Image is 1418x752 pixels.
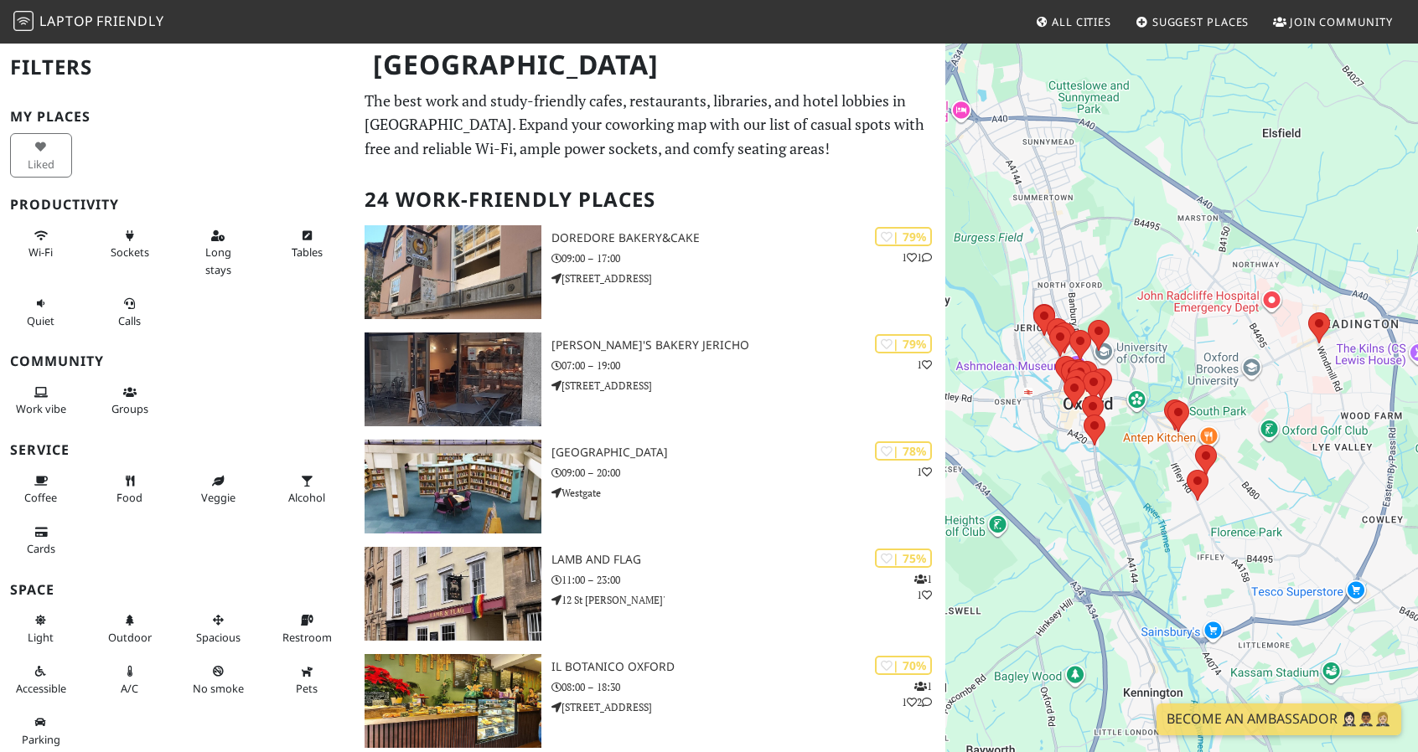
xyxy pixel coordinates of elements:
div: | 70% [875,656,932,675]
button: Wi-Fi [10,222,72,266]
h3: Il Botanico Oxford [551,660,945,674]
span: Restroom [282,630,332,645]
a: DoreDore Bakery&Cake | 79% 11 DoreDore Bakery&Cake 09:00 – 17:00 [STREET_ADDRESS] [354,225,945,319]
img: DoreDore Bakery&Cake [365,225,541,319]
button: Groups [99,379,161,423]
p: 11:00 – 23:00 [551,572,945,588]
button: Veggie [188,467,250,512]
span: Long stays [205,245,231,276]
span: Work-friendly tables [292,245,323,260]
p: [STREET_ADDRESS] [551,699,945,715]
img: GAIL's Bakery Jericho [365,332,541,426]
button: Quiet [10,290,72,334]
button: Food [99,467,161,512]
h3: DoreDore Bakery&Cake [551,231,945,245]
button: A/C [99,657,161,702]
span: Laptop [39,12,94,30]
p: Westgate [551,485,945,501]
button: Spacious [188,606,250,651]
a: Join Community [1266,7,1400,37]
a: Il Botanico Oxford | 70% 112 Il Botanico Oxford 08:00 – 18:30 [STREET_ADDRESS] [354,654,945,748]
img: LaptopFriendly [13,11,34,31]
p: 07:00 – 19:00 [551,358,945,373]
button: Light [10,606,72,651]
h3: Space [10,582,344,598]
h3: Community [10,353,344,369]
span: Quiet [27,313,54,328]
span: Stable Wi-Fi [28,245,53,260]
p: 1 [917,357,932,373]
p: The best work and study-friendly cafes, restaurants, libraries, and hotel lobbies in [GEOGRAPHIC_... [365,89,935,161]
span: Air conditioned [121,681,138,696]
h2: 24 Work-Friendly Places [365,174,935,225]
h3: Lamb and Flag [551,553,945,567]
span: Veggie [201,490,235,505]
span: Video/audio calls [118,313,141,328]
p: [STREET_ADDRESS] [551,270,945,286]
p: 1 1 2 [902,678,932,710]
a: Oxfordshire County Library | 78% 1 [GEOGRAPHIC_DATA] 09:00 – 20:00 Westgate [354,440,945,533]
button: No smoke [188,657,250,702]
span: Natural light [28,630,54,645]
button: Accessible [10,657,72,702]
img: Oxfordshire County Library [365,440,541,533]
div: | 79% [875,334,932,353]
h3: My Places [10,109,344,125]
p: 1 1 [902,250,932,265]
button: Coffee [10,467,72,512]
button: Tables [276,222,338,266]
h1: [GEOGRAPHIC_DATA] [360,42,942,88]
span: Friendly [96,12,163,30]
h3: [GEOGRAPHIC_DATA] [551,446,945,460]
a: Become an Ambassador 🤵🏻‍♀️🤵🏾‍♂️🤵🏼‍♀️ [1157,703,1401,735]
p: 12 St [PERSON_NAME]' [551,592,945,608]
a: LaptopFriendly LaptopFriendly [13,8,164,37]
span: Spacious [196,630,241,645]
button: Long stays [188,222,250,283]
span: Power sockets [111,245,149,260]
span: Smoke free [193,681,244,696]
p: 09:00 – 17:00 [551,250,945,266]
button: Work vibe [10,379,72,423]
span: Pet friendly [296,681,318,696]
p: 08:00 – 18:30 [551,679,945,695]
div: | 78% [875,441,932,461]
a: Lamb and Flag | 75% 11 Lamb and Flag 11:00 – 23:00 12 St [PERSON_NAME]' [354,547,945,641]
span: People working [16,401,66,416]
span: All Cities [1052,14,1111,29]
img: Lamb and Flag [365,547,541,641]
p: 1 1 [914,571,932,603]
button: Calls [99,290,161,334]
p: [STREET_ADDRESS] [551,378,945,394]
a: All Cities [1028,7,1118,37]
h3: Service [10,442,344,458]
div: | 79% [875,227,932,246]
p: 1 [917,464,932,480]
span: Parking [22,732,60,747]
h3: [PERSON_NAME]'s Bakery Jericho [551,338,945,353]
span: Coffee [24,490,57,505]
button: Cards [10,518,72,563]
button: Pets [276,657,338,702]
button: Restroom [276,606,338,651]
img: Il Botanico Oxford [365,654,541,748]
h3: Productivity [10,197,344,213]
a: Suggest Places [1129,7,1256,37]
button: Sockets [99,222,161,266]
a: GAIL's Bakery Jericho | 79% 1 [PERSON_NAME]'s Bakery Jericho 07:00 – 19:00 [STREET_ADDRESS] [354,332,945,426]
span: Credit cards [27,541,55,556]
span: Group tables [111,401,148,416]
span: Food [116,490,142,505]
p: 09:00 – 20:00 [551,465,945,481]
div: | 75% [875,549,932,568]
h2: Filters [10,42,344,93]
span: Outdoor area [108,630,152,645]
button: Outdoor [99,606,161,651]
span: Join Community [1290,14,1393,29]
span: Suggest Places [1152,14,1250,29]
button: Alcohol [276,467,338,512]
span: Accessible [16,681,66,696]
span: Alcohol [288,490,325,505]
